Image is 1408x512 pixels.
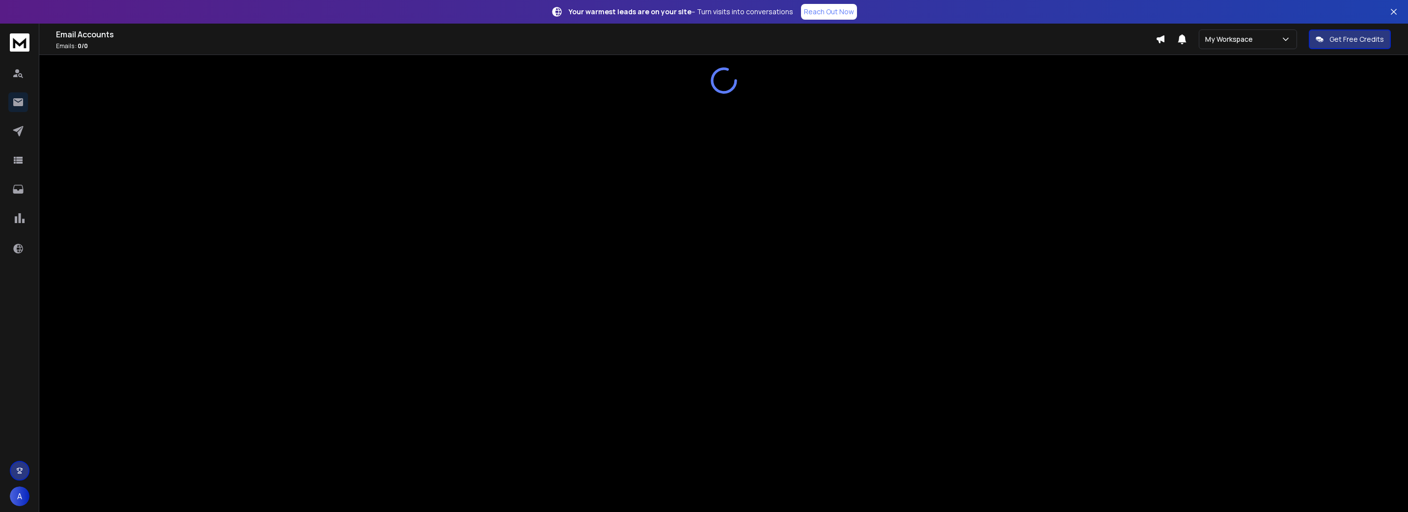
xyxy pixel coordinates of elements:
p: Emails : [56,42,1156,50]
a: Reach Out Now [801,4,857,20]
p: My Workspace [1205,34,1257,44]
p: Get Free Credits [1329,34,1384,44]
strong: Your warmest leads are on your site [569,7,691,16]
button: A [10,486,29,506]
img: logo [10,33,29,52]
button: Get Free Credits [1309,29,1391,49]
p: Reach Out Now [804,7,854,17]
span: 0 / 0 [78,42,88,50]
h1: Email Accounts [56,28,1156,40]
p: – Turn visits into conversations [569,7,793,17]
